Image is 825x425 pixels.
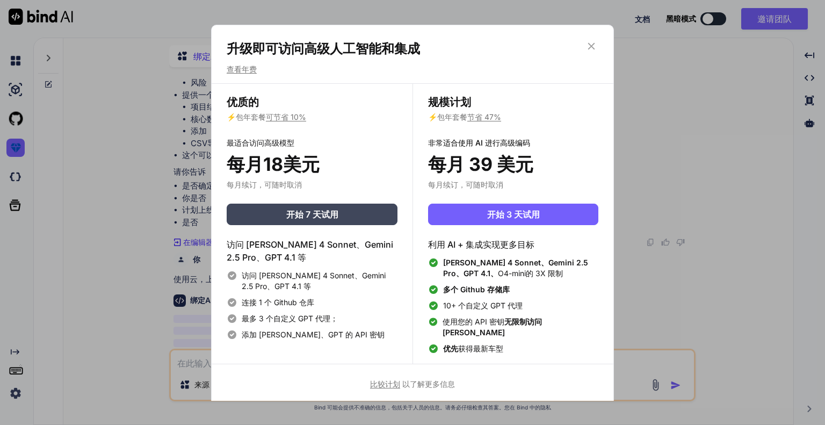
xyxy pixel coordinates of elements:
font: 开始 7 天试用 [286,209,338,220]
font: ⚡ [428,112,437,121]
font: 多个 Github 存储库 [443,285,510,294]
font: 非常适合使用 AI 进行高级编码 [428,138,530,147]
font: 开始 3 天试用 [487,209,540,220]
font: 节省 47% [467,112,501,121]
font: 最多 3 个自定义 GPT 代理； [242,314,338,323]
button: 开始 7 天试用 [227,204,397,225]
font: 每月 39 美元 [428,153,533,175]
font: 最适合访问高级模型 [227,138,294,147]
font: 每月续订，可随时取消 [227,180,302,189]
font: 查看年费 [227,64,257,74]
font: 访问 [PERSON_NAME] 4 Sonnet、Gemini 2.5 Pro、GPT 4.1 等 [227,239,393,263]
font: 比较计划 [370,379,400,388]
font: 10+ 个自定义 GPT 代理 [443,301,523,310]
font: 包年套餐 [437,112,467,121]
font: 可节省 10% [266,112,306,121]
font: 连接 1 个 Github 仓库 [242,298,314,307]
font: 包年套餐 [236,112,266,121]
font: 访问 [PERSON_NAME] 4 Sonnet、Gemini 2.5 Pro、GPT 4.1 等 [242,271,386,291]
font: 获得最新车型 [458,344,503,353]
font: ⚡ [227,112,236,121]
font: 使用您的 API 密钥 [443,317,504,326]
button: 开始 3 天试用 [428,204,598,225]
font: 优先 [443,344,458,353]
font: 优质的 [227,96,259,109]
font: O4-mini的 3X 限制 [498,269,563,278]
font: 升级即可访问高级人工智能和集成 [227,41,420,56]
font: 每月续订，可随时取消 [428,180,503,189]
font: 规模计划 [428,96,471,109]
font: 每月18美元 [227,153,320,175]
font: 添加 [PERSON_NAME]、GPT 的 API 密钥 [242,330,385,339]
font: [PERSON_NAME] 4 Sonnet、Gemini 2.5 Pro、GPT 4.1、 [443,258,588,278]
font: 利用 AI + 集成实现更多目标 [428,239,534,250]
font: 以了解更多信息 [402,379,455,388]
font: 无限制访问 [PERSON_NAME] [443,317,542,337]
